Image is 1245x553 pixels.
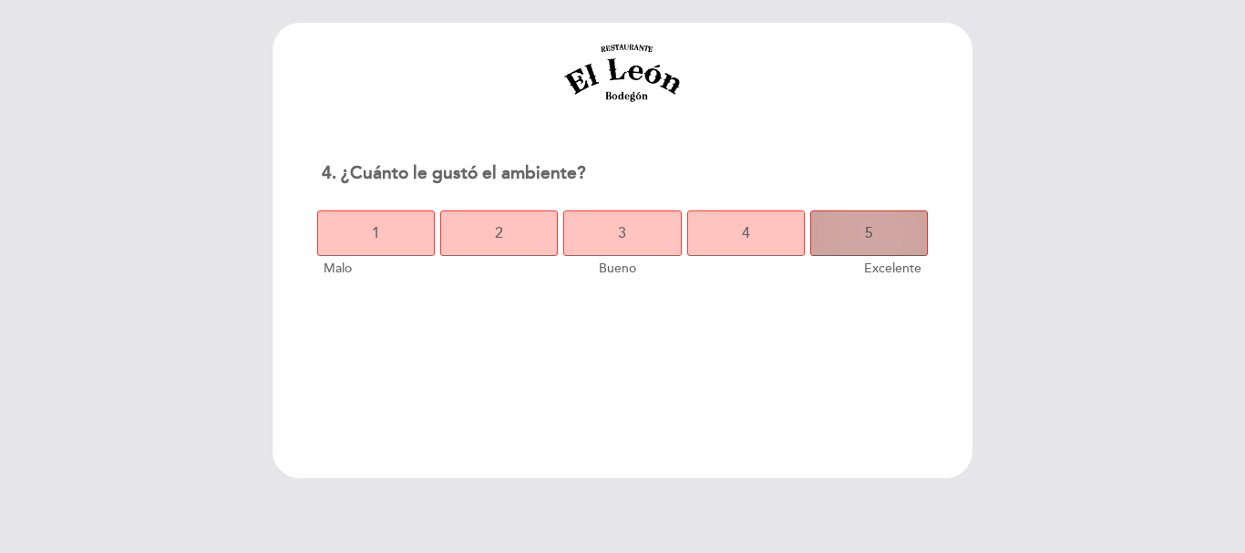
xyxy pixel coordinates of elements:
[559,41,686,104] img: header_1721317290.png
[372,208,380,259] span: 1
[864,261,921,276] span: Excelente
[865,208,873,259] span: 5
[742,208,750,259] span: 4
[317,210,435,256] button: 1
[495,208,503,259] span: 2
[307,151,937,196] div: 4. ¿Cuánto le gustó el ambiente?
[440,210,558,256] button: 2
[687,210,805,256] button: 4
[599,261,636,276] span: Bueno
[563,210,681,256] button: 3
[810,210,928,256] button: 5
[324,261,352,276] span: Malo
[618,208,626,259] span: 3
